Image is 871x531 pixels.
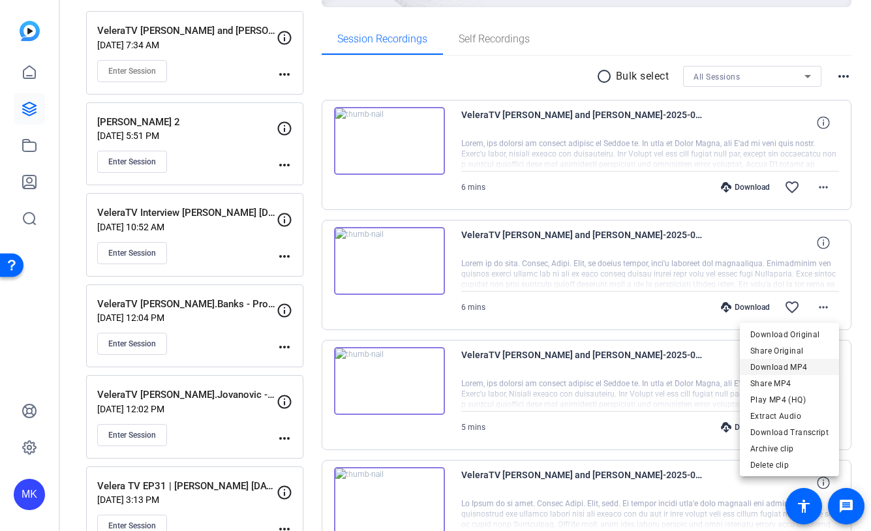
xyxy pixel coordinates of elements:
[750,392,829,408] span: Play MP4 (HQ)
[750,457,829,473] span: Delete clip
[750,376,829,391] span: Share MP4
[750,359,829,375] span: Download MP4
[750,425,829,440] span: Download Transcript
[750,441,829,457] span: Archive clip
[750,408,829,424] span: Extract Audio
[750,327,829,342] span: Download Original
[750,343,829,359] span: Share Original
